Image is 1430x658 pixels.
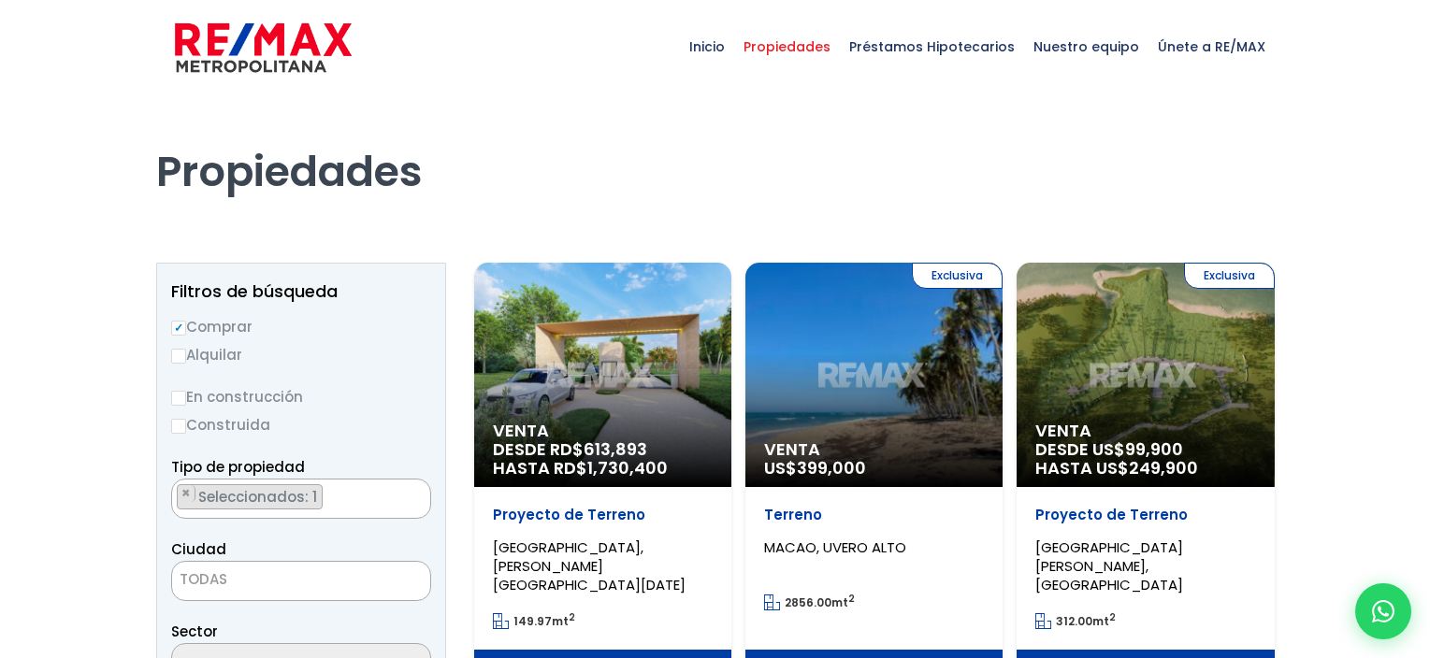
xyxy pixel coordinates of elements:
span: mt [1035,613,1116,629]
li: TERRENO [177,484,323,509]
span: TODAS [171,561,431,601]
span: Venta [493,422,713,440]
span: 2856.00 [785,594,831,610]
h2: Filtros de búsqueda [171,282,431,301]
label: Construida [171,413,431,436]
span: [GEOGRAPHIC_DATA][PERSON_NAME], [GEOGRAPHIC_DATA] [1035,537,1183,594]
span: HASTA US$ [1035,459,1255,478]
span: MACAO, UVERO ALTO [764,537,906,557]
span: Ciudad [171,539,226,559]
span: Tipo de propiedad [171,457,305,477]
span: [GEOGRAPHIC_DATA], [PERSON_NAME][GEOGRAPHIC_DATA][DATE] [493,537,686,594]
span: mt [493,613,575,629]
span: × [181,485,191,502]
button: Remove item [178,485,195,502]
span: × [411,485,420,502]
input: Comprar [171,321,186,336]
span: Inicio [680,19,734,75]
span: Sector [171,622,218,641]
span: 249,900 [1129,456,1198,479]
span: DESDE US$ [1035,440,1255,478]
label: Comprar [171,315,431,338]
p: Proyecto de Terreno [1035,506,1255,524]
sup: 2 [569,610,575,624]
span: 99,900 [1125,437,1183,461]
h1: Propiedades [156,94,1275,197]
span: 1,730,400 [587,456,668,479]
span: US$ [764,456,866,479]
input: Construida [171,419,186,434]
span: 312.00 [1056,613,1092,629]
span: Seleccionados: 1 [196,487,322,507]
span: TODAS [180,569,227,589]
label: En construcción [171,385,431,408]
span: Únete a RE/MAX [1148,19,1275,75]
span: HASTA RD$ [493,459,713,478]
textarea: Search [172,479,182,520]
span: 399,000 [797,456,866,479]
span: Exclusiva [912,263,1003,289]
img: remax-metropolitana-logo [175,20,352,76]
span: TODAS [172,566,430,593]
span: Exclusiva [1184,263,1275,289]
span: 613,893 [584,437,647,461]
button: Remove all items [410,484,421,503]
sup: 2 [1109,610,1116,624]
p: Proyecto de Terreno [493,506,713,524]
span: Venta [764,440,984,459]
span: Nuestro equipo [1024,19,1148,75]
input: En construcción [171,391,186,406]
sup: 2 [848,592,855,606]
span: Venta [1035,422,1255,440]
span: 149.97 [513,613,552,629]
span: Propiedades [734,19,840,75]
input: Alquilar [171,349,186,364]
p: Terreno [764,506,984,524]
span: mt [764,594,855,610]
span: DESDE RD$ [493,440,713,478]
span: Préstamos Hipotecarios [840,19,1024,75]
label: Alquilar [171,343,431,366]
